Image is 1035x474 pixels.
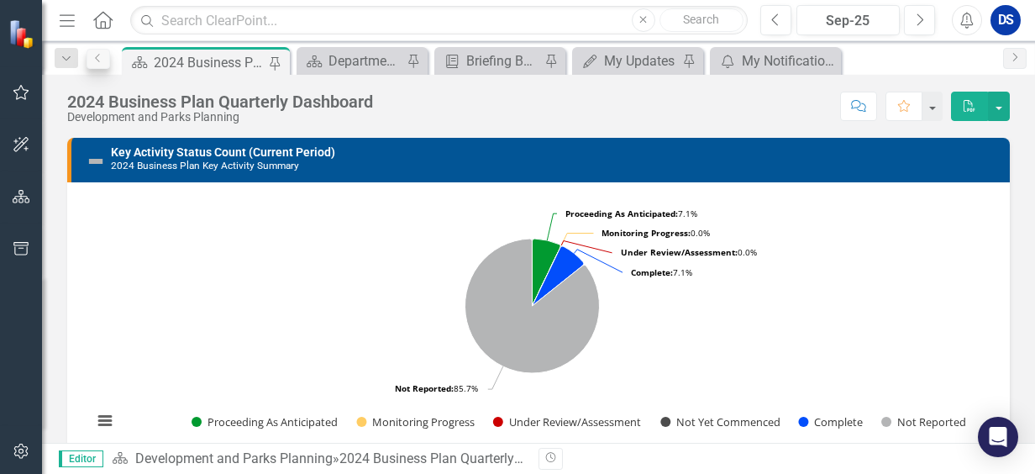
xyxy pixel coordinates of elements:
span: Editor [59,450,103,467]
button: Show Not Yet Commenced [660,414,780,429]
div: 2024 Business Plan Quarterly Dashboard [339,450,583,466]
button: Show Complete [798,414,863,429]
div: Department Dashboard [328,50,402,71]
path: Not Reported, 12. [465,239,600,373]
button: Show Not Reported [881,414,965,429]
button: Search [659,8,743,32]
path: Proceeding As Anticipated, 1. [532,239,560,306]
text: 7.1% [631,266,692,278]
tspan: Complete: [631,266,673,278]
a: My Updates [576,50,678,71]
div: Briefing Books [466,50,540,71]
img: ClearPoint Strategy [8,19,38,49]
path: Complete, 1. [533,246,584,306]
div: 2024 Business Plan Quarterly Dashboard [154,52,265,73]
div: Open Intercom Messenger [978,417,1018,457]
tspan: Not Reported: [395,382,454,394]
a: Development and Parks Planning [135,450,333,466]
tspan: Proceeding As Anticipated: [565,208,678,219]
text: 7.1% [565,208,697,219]
a: Department Dashboard [301,50,402,71]
div: My Notifications [742,50,837,71]
a: Briefing Books [439,50,540,71]
a: My Notifications [714,50,837,71]
button: DS [990,5,1021,35]
button: Show Proceeding As Anticipated [192,414,338,429]
img: Not Defined [86,151,106,171]
div: 2024 Business Plan Quarterly Dashboard [67,92,373,111]
text: 0.0% [602,227,710,239]
tspan: Under Review/Assessment: [621,246,738,258]
span: Search [683,13,719,26]
div: Development and Parks Planning [67,111,373,124]
tspan: Monitoring Progress: [602,227,691,239]
a: Key Activity Status Count (Current Period) [111,145,335,159]
button: Show Monitoring Progress [356,414,474,429]
small: 2024 Business Plan Key Activity Summary [111,160,299,171]
button: View chart menu, Chart [93,409,117,433]
div: Sep-25 [802,11,894,31]
svg: Interactive chart [84,195,980,447]
button: Sep-25 [796,5,900,35]
div: Chart. Highcharts interactive chart. [84,195,993,447]
text: 85.7% [395,382,478,394]
div: » [112,450,526,469]
text: 0.0% [621,246,757,258]
input: Search ClearPoint... [130,6,748,35]
div: My Updates [604,50,678,71]
button: Show Under Review/Assessment [493,414,643,429]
